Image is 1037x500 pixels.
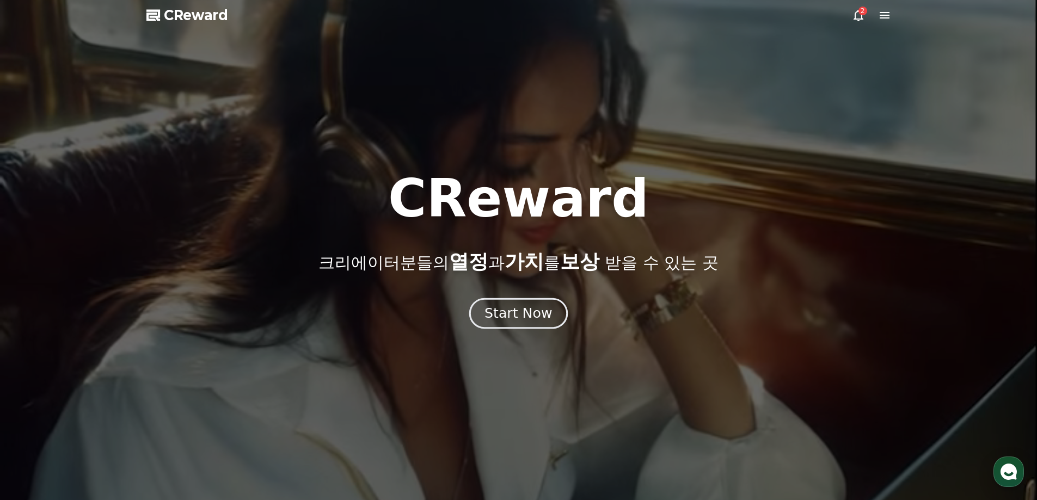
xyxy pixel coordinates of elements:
a: 대화 [72,345,140,372]
h1: CReward [388,172,649,225]
a: 2 [852,9,865,22]
a: 설정 [140,345,209,372]
span: 보상 [560,250,599,273]
div: Start Now [484,304,552,323]
div: 2 [858,7,867,15]
span: 가치 [505,250,544,273]
a: CReward [146,7,228,24]
span: 홈 [34,361,41,370]
span: 대화 [100,362,113,371]
button: Start Now [469,298,568,329]
p: 크리에이터분들의 과 를 받을 수 있는 곳 [318,251,718,273]
span: CReward [164,7,228,24]
a: Start Now [471,310,566,320]
a: 홈 [3,345,72,372]
span: 설정 [168,361,181,370]
span: 열정 [449,250,488,273]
